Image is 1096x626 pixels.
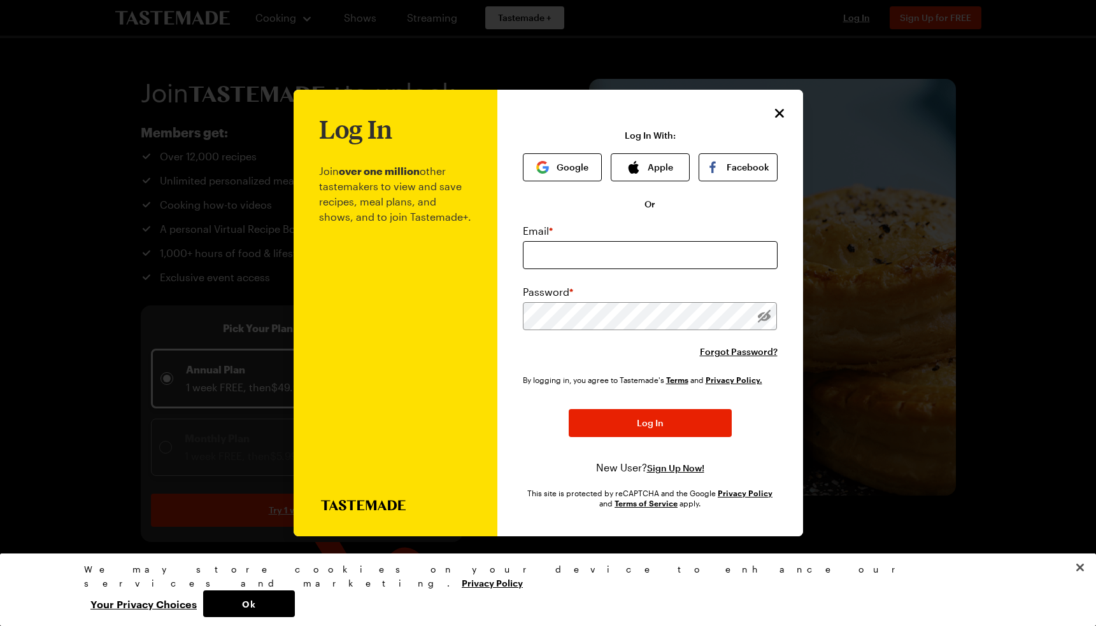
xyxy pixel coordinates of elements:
div: We may store cookies on your device to enhance our services and marketing. [84,562,1001,590]
p: Log In With: [625,130,676,141]
button: Your Privacy Choices [84,590,203,617]
span: Or [644,198,655,211]
button: Forgot Password? [700,345,778,358]
label: Password [523,284,573,300]
a: Tastemade Terms of Service [666,374,688,385]
span: Log In [637,417,664,429]
a: Tastemade Privacy Policy [706,374,762,385]
button: Close [1066,553,1094,581]
button: Apple [611,153,690,181]
button: Log In [569,409,732,437]
a: More information about your privacy, opens in a new tab [462,576,523,588]
p: Join other tastemakers to view and save recipes, meal plans, and shows, and to join Tastemade+. [319,143,472,500]
button: Facebook [699,153,778,181]
a: Google Privacy Policy [718,487,772,498]
div: By logging in, you agree to Tastemade's and [523,373,767,386]
h1: Log In [319,115,392,143]
button: Google [523,153,602,181]
button: Sign Up Now! [647,462,704,475]
button: Ok [203,590,295,617]
div: This site is protected by reCAPTCHA and the Google and apply. [523,488,778,508]
div: Privacy [84,562,1001,617]
label: Email [523,223,553,239]
span: New User? [596,461,647,473]
a: Google Terms of Service [615,497,678,508]
button: Close [771,105,788,122]
b: over one million [339,165,420,177]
